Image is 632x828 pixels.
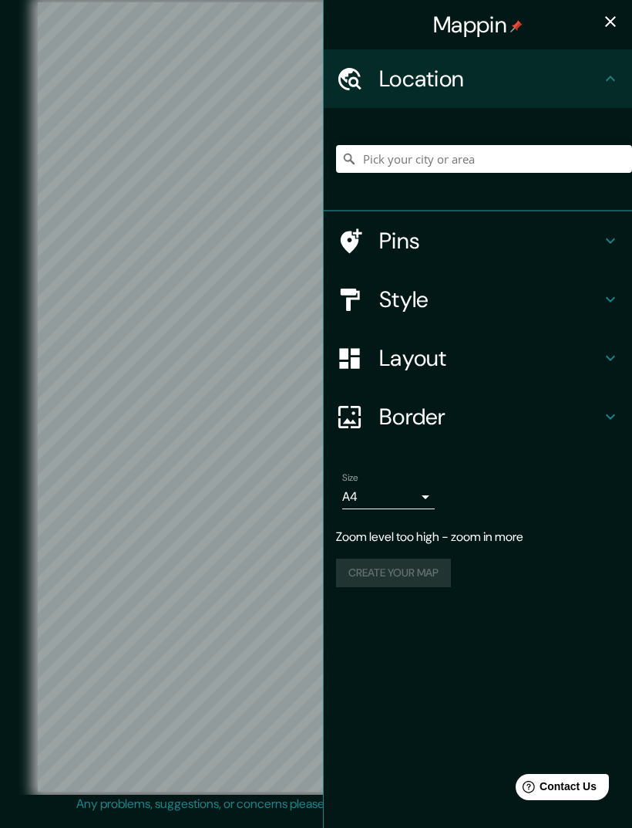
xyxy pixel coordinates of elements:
input: Pick your city or area [336,145,632,173]
h4: Location [379,65,601,93]
h4: Border [379,403,601,431]
div: Border [324,387,632,446]
p: Zoom level too high - zoom in more [336,528,620,546]
div: Layout [324,329,632,387]
iframe: Help widget launcher [495,768,615,811]
h4: Mappin [433,11,523,39]
div: Style [324,270,632,329]
p: Any problems, suggestions, or concerns please email . [76,795,550,813]
h4: Style [379,286,601,313]
div: A4 [342,485,435,509]
div: Pins [324,211,632,270]
h4: Pins [379,227,601,255]
h4: Layout [379,344,601,372]
canvas: Map [38,2,595,792]
label: Size [342,471,358,485]
div: Location [324,49,632,108]
img: pin-icon.png [510,20,523,32]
